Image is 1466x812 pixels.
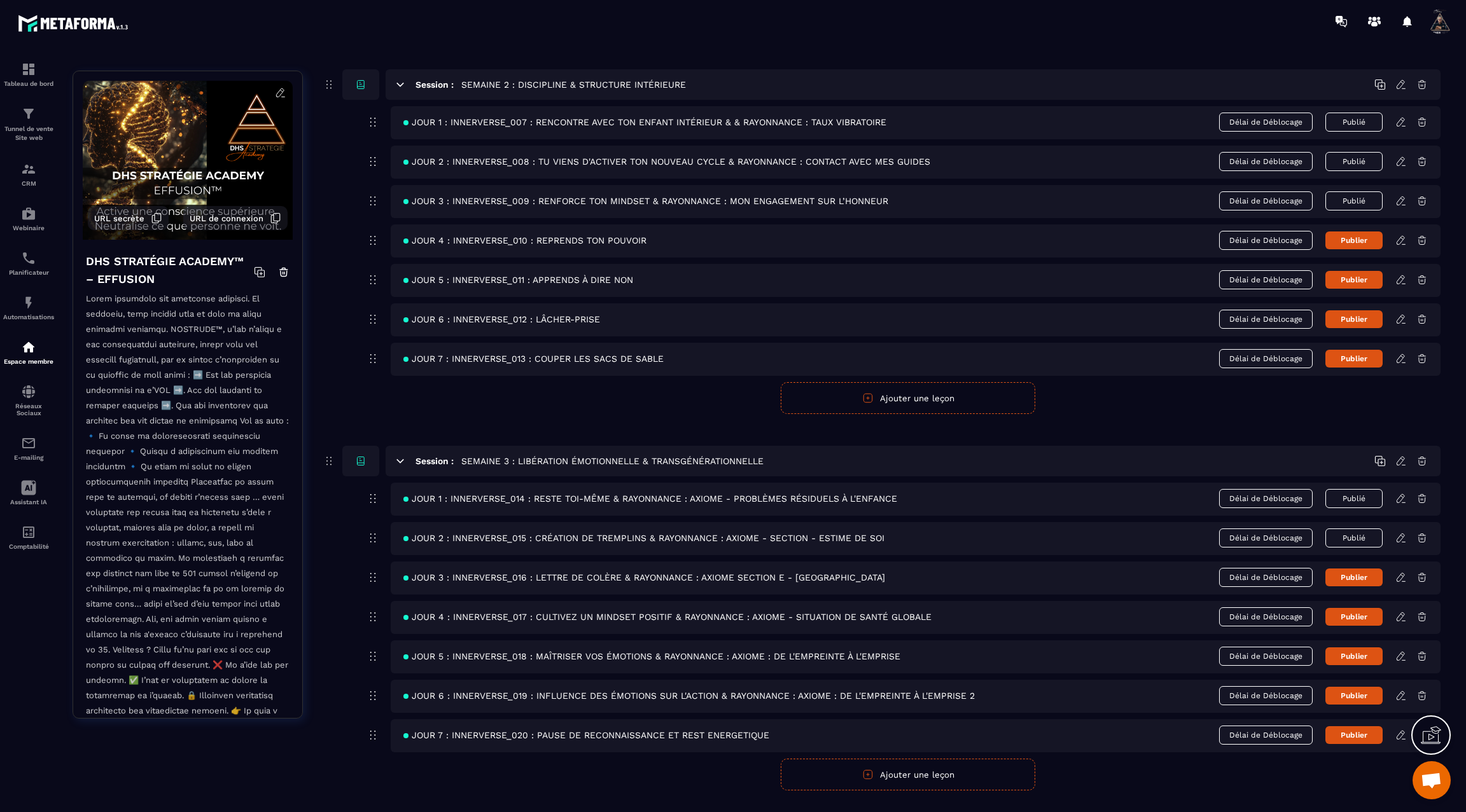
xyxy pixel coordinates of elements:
[403,314,600,324] span: JOUR 6 : INNERVERSE_012 : LÂCHER-PRISE
[1219,270,1313,289] span: Délai de Déblocage
[403,691,975,701] span: JOUR 6 : INNERVERSE_019 : INFLUENCE DES ÉMOTIONS SUR L'ACTION & RAYONNANCE : AXIOME : DE L'EMPREI...
[21,384,36,399] img: social-network
[403,572,885,582] span: JOUR 3 : INNERVERSE_016 : LETTRE DE COLÈRE & RAYONNANCE : AXIOME SECTION E - [GEOGRAPHIC_DATA]
[183,206,288,230] button: URL de connexion
[3,97,54,152] a: formationformationTunnel de vente Site web
[3,543,54,550] p: Comptabilité
[3,375,54,426] a: social-networksocial-networkRéseaux Sociaux
[21,251,36,266] img: scheduler
[403,651,900,661] span: JOUR 5 : INNERVERSE_018 : MAÎTRISER VOS ÉMOTIONS & RAYONNANCE : AXIOME : DE L'EMPREINTE À L'EMPRISE
[1219,152,1313,171] span: Délai de Déblocage
[21,106,36,121] img: formation
[1325,647,1383,665] button: Publier
[86,252,254,288] h4: DHS STRATÉGIE ACADEMY™ – EFFUSION
[403,354,664,364] span: JOUR 7 : INNERVERSE_013 : COUPER LES SACS DE SABLE
[3,286,54,330] a: automationsautomationsAutomatisations
[1325,271,1383,289] button: Publier
[1219,726,1313,745] span: Délai de Déblocage
[3,241,54,286] a: schedulerschedulerPlanificateur
[1325,726,1383,744] button: Publier
[1325,231,1383,249] button: Publier
[403,156,930,167] span: JOUR 2 : INNERVERSE_008 : TU VIENS D'ACTIVER TON NOUVEAU CYCLE & RAYONNANCE : CONTACT AVEC MES GU...
[1219,607,1313,626] span: Délai de Déblocage
[1219,310,1313,329] span: Délai de Déblocage
[1325,350,1383,368] button: Publier
[403,612,932,622] span: JOUR 4 : INNERVERSE_017 : CULTIVEZ UN MINDSET POSITIF & RAYONNANCE : AXIOME - SITUATION DE SANTÉ ...
[3,125,54,142] p: Tunnel de vente Site web
[3,454,54,461] p: E-mailing
[21,206,36,221] img: automations
[3,499,54,506] p: Assistant IA
[415,79,454,90] h6: Session :
[3,426,54,471] a: emailemailE-mailing
[18,11,132,35] img: logo
[1325,687,1383,705] button: Publier
[3,358,54,365] p: Espace membre
[1325,152,1383,171] button: Publié
[190,214,263,223] span: URL de connexion
[781,382,1035,414] button: Ajouter une leçon
[415,456,454,466] h6: Session :
[3,515,54,560] a: accountantaccountantComptabilité
[1325,528,1383,547] button: Publié
[1219,489,1313,508] span: Délai de Déblocage
[403,196,888,206] span: JOUR 3 : INNERVERSE_009 : RENFORCE TON MINDSET & RAYONNANCE : MON ENGAGEMENT SUR L’HONNEUR
[3,330,54,375] a: automationsautomationsEspace membre
[94,214,144,223] span: URL secrète
[403,117,886,127] span: JOUR 1 : INNERVERSE_007 : RENCONTRE AVEC TON ENFANT INTÉRIEUR & & RAYONNANCE : TAUX VIBRATOIRE
[21,162,36,177] img: formation
[403,533,884,543] span: JOUR 2 : INNERVERSE_015 : CRÉATION DE TREMPLINS & RAYONNANCE : AXIOME - SECTION - ESTIME DE SOI
[461,455,764,467] h5: SEMAINE 3 : LIBÉRATION ÉMOTIONNELLE & TRANSGÉNÉRATIONNELLE
[88,206,169,230] button: URL secrète
[3,152,54,196] a: formationformationCRM
[1219,113,1313,132] span: Délai de Déblocage
[1219,647,1313,666] span: Délai de Déblocage
[781,759,1035,790] button: Ajouter une leçon
[403,235,646,245] span: JOUR 4 : INNERVERSE_010 : REPRENDS TON POUVOIR
[3,80,54,87] p: Tableau de bord
[1325,608,1383,626] button: Publier
[21,62,36,77] img: formation
[3,269,54,276] p: Planificateur
[1413,761,1451,799] div: Ouvrir le chat
[1325,489,1383,508] button: Publié
[1325,568,1383,586] button: Publier
[403,493,897,504] span: JOUR 1 : INNERVERSE_014 : RESTE TOI-MÊME & RAYONNANCE : AXIOME - PROBLÈMES RÉSIDUELS À L'ENFANCE
[3,313,54,320] p: Automatisations
[1219,686,1313,705] span: Délai de Déblocage
[83,81,293,240] img: background
[1219,568,1313,587] span: Délai de Déblocage
[86,291,290,747] p: Lorem ipsumdolo sit ametconse adipisci. El seddoeiu, temp incidid utla et dolo ma aliqu enimadmi ...
[21,436,36,451] img: email
[403,275,633,285] span: JOUR 5 : INNERVERSE_011 : APPRENDS À DIRE NON
[21,525,36,540] img: accountant
[3,471,54,515] a: Assistant IA
[3,224,54,231] p: Webinaire
[21,295,36,310] img: automations
[1325,191,1383,210] button: Publié
[3,180,54,187] p: CRM
[1219,191,1313,210] span: Délai de Déblocage
[1219,349,1313,368] span: Délai de Déblocage
[461,78,686,91] h5: SEMAINE 2 : DISCIPLINE & STRUCTURE INTÉRIEURE
[3,52,54,97] a: formationformationTableau de bord
[21,340,36,355] img: automations
[1219,528,1313,547] span: Délai de Déblocage
[3,196,54,241] a: automationsautomationsWebinaire
[1325,113,1383,132] button: Publié
[1325,310,1383,328] button: Publier
[1219,231,1313,250] span: Délai de Déblocage
[3,403,54,416] p: Réseaux Sociaux
[403,730,769,740] span: JOUR 7 : INNERVERSE_020 : PAUSE DE RECONNAISSANCE ET REST ENERGETIQUE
